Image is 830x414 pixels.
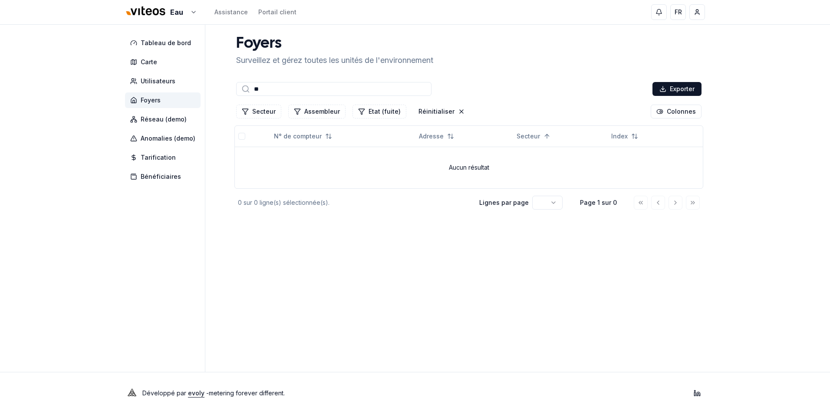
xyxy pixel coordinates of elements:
span: N° de compteur [274,132,322,141]
div: Page 1 sur 0 [576,198,620,207]
span: Tarification [141,153,176,162]
button: Filtrer les lignes [288,105,346,118]
a: Foyers [125,92,204,108]
span: Eau [170,7,183,17]
span: Secteur [517,132,540,141]
button: Exporter [652,82,702,96]
button: Filtrer les lignes [236,105,281,118]
button: Not sorted. Click to sort ascending. [269,129,337,143]
a: Tarification [125,150,204,165]
a: Carte [125,54,204,70]
a: evoly [188,389,204,397]
button: Filtrer les lignes [352,105,406,118]
button: FR [670,4,686,20]
p: Développé par - metering forever different . [142,387,285,399]
a: Anomalies (demo) [125,131,204,146]
a: Réseau (demo) [125,112,204,127]
a: Bénéficiaires [125,169,204,184]
span: Index [611,132,628,141]
button: Cocher les colonnes [651,105,702,118]
span: Adresse [419,132,444,141]
button: Sorted ascending. Click to sort descending. [511,129,556,143]
a: Tableau de bord [125,35,204,51]
a: Utilisateurs [125,73,204,89]
span: Carte [141,58,157,66]
button: Tout sélectionner [238,133,245,140]
span: Réseau (demo) [141,115,187,124]
button: Not sorted. Click to sort ascending. [414,129,459,143]
button: Not sorted. Click to sort ascending. [606,129,643,143]
button: Réinitialiser les filtres [413,105,470,118]
span: FR [675,8,682,16]
span: Foyers [141,96,161,105]
p: Lignes par page [479,198,529,207]
div: 0 sur 0 ligne(s) sélectionnée(s). [238,198,465,207]
h1: Foyers [236,35,433,53]
span: Utilisateurs [141,77,175,85]
a: Portail client [258,8,296,16]
p: Surveillez et gérez toutes les unités de l'environnement [236,54,433,66]
a: Assistance [214,8,248,16]
span: Tableau de bord [141,39,191,47]
img: Evoly Logo [125,386,139,400]
button: Eau [125,3,197,22]
span: Bénéficiaires [141,172,181,181]
td: Aucun résultat [235,147,703,188]
img: Viteos - Eau Logo [125,1,167,22]
span: Anomalies (demo) [141,134,195,143]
